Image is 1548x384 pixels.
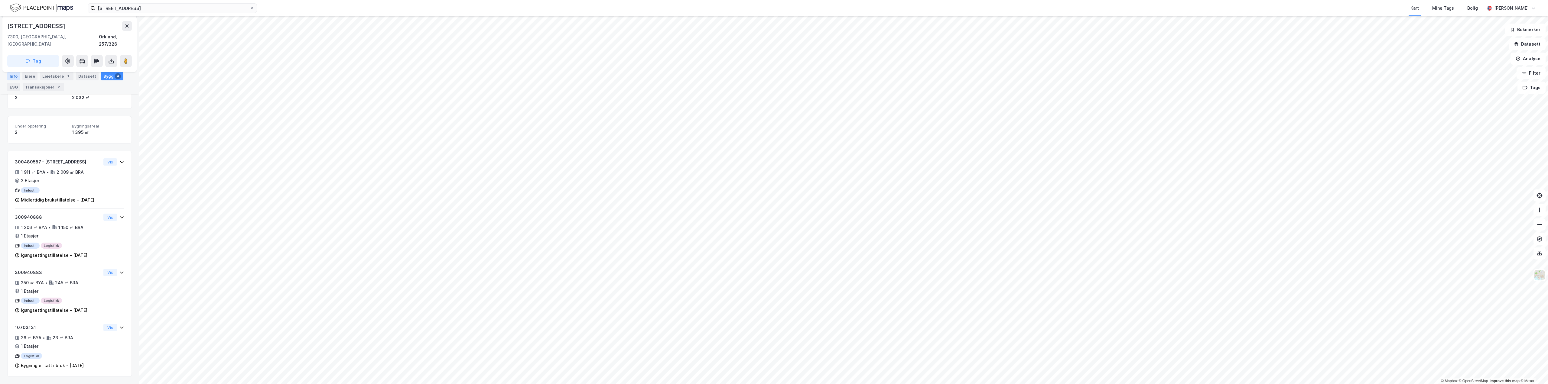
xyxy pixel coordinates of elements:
[1490,379,1520,383] a: Improve this map
[22,72,37,80] div: Eiere
[21,252,87,259] div: Igangsettingstillatelse - [DATE]
[21,279,44,286] div: 250 ㎡ BYA
[58,224,83,231] div: 1 150 ㎡ BRA
[7,83,20,91] div: ESG
[55,279,78,286] div: 245 ㎡ BRA
[1432,5,1454,12] div: Mine Tags
[45,280,47,285] div: •
[115,73,121,79] div: 4
[65,73,71,79] div: 1
[15,94,67,101] div: 2
[1505,24,1546,36] button: Bokmerker
[1410,5,1419,12] div: Kart
[103,269,117,276] button: Vis
[101,72,123,80] div: Bygg
[15,124,67,129] span: Under oppføring
[47,170,49,175] div: •
[103,324,117,331] button: Vis
[15,214,101,221] div: 300940888
[1494,5,1529,12] div: [PERSON_NAME]
[1441,379,1458,383] a: Mapbox
[1467,5,1478,12] div: Bolig
[95,4,249,13] input: Søk på adresse, matrikkel, gårdeiere, leietakere eller personer
[15,129,67,136] div: 2
[15,158,101,166] div: 300480557 - [STREET_ADDRESS]
[1517,82,1546,94] button: Tags
[103,158,117,166] button: Vis
[7,33,99,48] div: 7300, [GEOGRAPHIC_DATA], [GEOGRAPHIC_DATA]
[23,83,64,91] div: Transaksjoner
[21,224,47,231] div: 1 206 ㎡ BYA
[21,196,94,204] div: Midlertidig brukstillatelse - [DATE]
[21,343,38,350] div: 1 Etasjer
[21,169,45,176] div: 1 911 ㎡ BYA
[15,269,101,276] div: 300940883
[72,124,124,129] span: Bygningsareal
[21,177,39,184] div: 2 Etasjer
[21,334,41,341] div: 38 ㎡ BYA
[21,288,38,295] div: 1 Etasjer
[21,362,84,369] div: Bygning er tatt i bruk - [DATE]
[1518,355,1548,384] iframe: Chat Widget
[21,232,38,240] div: 1 Etasjer
[72,129,124,136] div: 1 395 ㎡
[48,225,51,230] div: •
[10,3,73,13] img: logo.f888ab2527a4732fd821a326f86c7f29.svg
[1511,53,1546,65] button: Analyse
[15,324,101,331] div: 10703131
[99,33,132,48] div: Orkland, 257/326
[103,214,117,221] button: Vis
[1459,379,1488,383] a: OpenStreetMap
[1518,355,1548,384] div: Kontrollprogram for chat
[76,72,99,80] div: Datasett
[1509,38,1546,50] button: Datasett
[53,334,73,341] div: 23 ㎡ BRA
[21,307,87,314] div: Igangsettingstillatelse - [DATE]
[1517,67,1546,79] button: Filter
[1534,269,1545,281] img: Z
[40,72,73,80] div: Leietakere
[72,94,124,101] div: 2 032 ㎡
[57,169,84,176] div: 2 009 ㎡ BRA
[7,21,67,31] div: [STREET_ADDRESS]
[56,84,62,90] div: 2
[7,72,20,80] div: Info
[43,335,45,340] div: •
[7,55,59,67] button: Tag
